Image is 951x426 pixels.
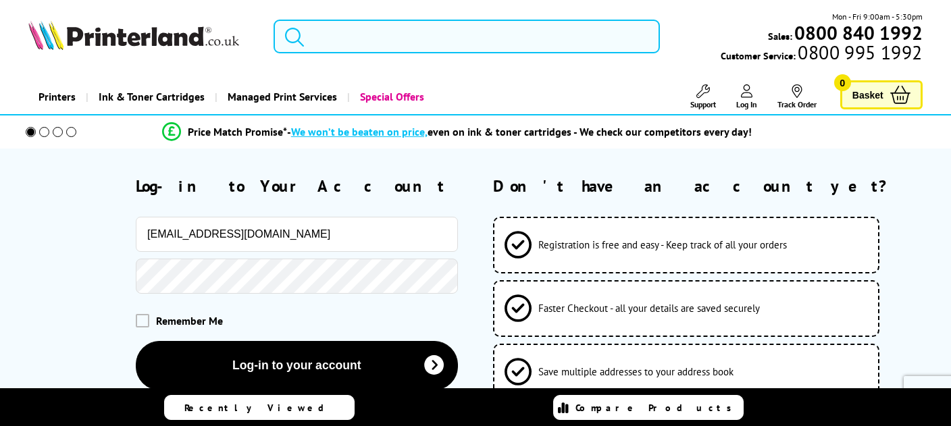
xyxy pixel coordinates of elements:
[28,80,86,114] a: Printers
[690,84,716,109] a: Support
[852,86,883,104] span: Basket
[28,20,256,53] a: Printerland Logo
[86,80,215,114] a: Ink & Toner Cartridges
[291,125,428,138] span: We won’t be beaten on price,
[156,314,223,327] span: Remember Me
[28,20,239,50] img: Printerland Logo
[553,395,744,420] a: Compare Products
[792,26,923,39] a: 0800 840 1992
[690,99,716,109] span: Support
[164,395,355,420] a: Recently Viewed
[136,176,457,196] h2: Log-in to Your Account
[777,84,817,109] a: Track Order
[768,30,792,43] span: Sales:
[538,365,734,378] span: Save multiple addresses to your address book
[736,99,757,109] span: Log In
[287,125,752,138] div: - even on ink & toner cartridges - We check our competitors every day!
[493,176,922,196] h2: Don't have an account yet?
[215,80,347,114] a: Managed Print Services
[538,238,787,251] span: Registration is free and easy - Keep track of all your orders
[794,20,923,45] b: 0800 840 1992
[736,84,757,109] a: Log In
[99,80,205,114] span: Ink & Toner Cartridges
[136,341,457,390] button: Log-in to your account
[538,302,760,315] span: Faster Checkout - all your details are saved securely
[347,80,434,114] a: Special Offers
[834,74,851,91] span: 0
[136,217,457,252] input: Email
[575,402,739,414] span: Compare Products
[7,120,906,144] li: modal_Promise
[832,10,923,23] span: Mon - Fri 9:00am - 5:30pm
[796,46,922,59] span: 0800 995 1992
[184,402,338,414] span: Recently Viewed
[840,80,923,109] a: Basket 0
[188,125,287,138] span: Price Match Promise*
[721,46,922,62] span: Customer Service:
